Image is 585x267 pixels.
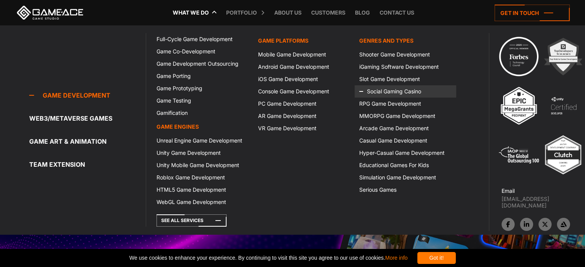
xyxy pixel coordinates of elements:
[355,85,456,98] a: Social Gaming Casino
[157,214,227,227] a: See All Services
[152,33,253,45] a: Full-Cycle Game Development
[253,73,355,85] a: iOS Game Development
[542,134,584,176] img: Top ar vr development company gaming 2025 game ace
[498,85,540,127] img: 3
[152,70,253,82] a: Game Porting
[502,196,585,209] a: [EMAIL_ADDRESS][DOMAIN_NAME]
[355,171,456,184] a: Simulation Game Development
[253,61,355,73] a: Android Game Development
[152,95,253,107] a: Game Testing
[355,73,456,85] a: Slot Game Development
[152,134,253,147] a: Unreal Engine Game Development
[152,196,253,208] a: WebGL Game Development
[253,110,355,122] a: AR Game Development
[253,122,355,134] a: VR Game Development
[253,98,355,110] a: PC Game Development
[355,159,456,171] a: Educational Games For Kids
[152,119,253,134] a: Game Engines
[152,58,253,70] a: Game Development Outsourcing
[355,33,456,48] a: Genres and Types
[29,134,146,149] a: Game Art & Animation
[355,48,456,61] a: Shooter Game Development
[542,35,584,78] img: 2
[355,122,456,134] a: Arcade Game Development
[253,48,355,61] a: Mobile Game Development
[152,159,253,171] a: Unity Mobile Game Development
[498,134,540,176] img: 5
[355,184,456,196] a: Serious Games
[29,88,146,103] a: Game development
[355,110,456,122] a: MMORPG Game Development
[495,5,570,21] a: Get in touch
[502,187,515,194] strong: Email
[417,252,456,264] div: Got it!
[355,61,456,73] a: iGaming Software Development
[152,45,253,58] a: Game Co-Development
[152,82,253,95] a: Game Prototyping
[152,147,253,159] a: Unity Game Development
[253,85,355,98] a: Console Game Development
[129,252,407,264] span: We use cookies to enhance your experience. By continuing to visit this site you agree to our use ...
[29,157,146,172] a: Team Extension
[355,134,456,147] a: Casual Game Development
[355,98,456,110] a: RPG Game Development
[355,147,456,159] a: Hyper-Casual Game Development
[152,184,253,196] a: HTML5 Game Development
[152,171,253,184] a: Roblox Game Development
[498,35,540,78] img: Technology council badge program ace 2025 game ace
[385,255,407,261] a: More info
[542,85,585,127] img: 4
[253,33,355,48] a: Game platforms
[29,111,146,126] a: Web3/Metaverse Games
[152,107,253,119] a: Gamification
